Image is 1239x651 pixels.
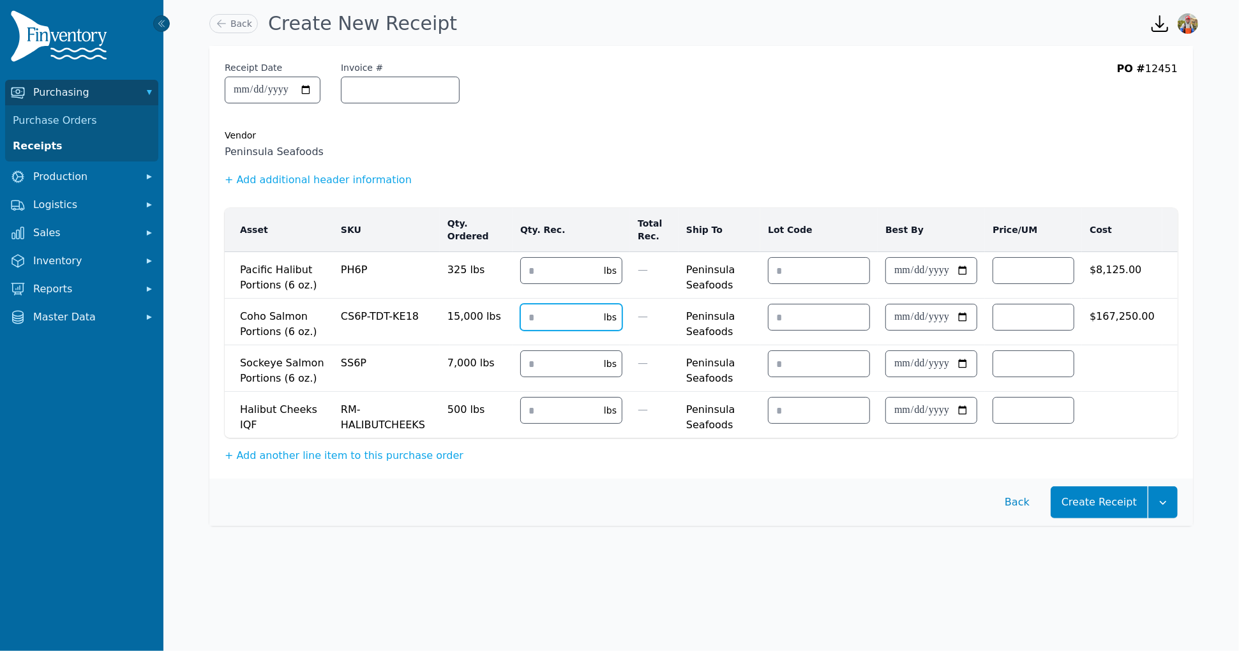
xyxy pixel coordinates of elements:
th: Ship To [679,208,760,252]
span: Peninsula Seafoods [686,257,753,293]
span: Peninsula Seafoods [686,350,753,386]
span: Production [33,169,135,184]
span: Master Data [33,310,135,325]
button: Sales [5,220,158,246]
th: Lot Code [760,208,878,252]
span: Inventory [33,253,135,269]
span: Purchasing [33,85,135,100]
th: Total Rec. [630,208,679,252]
button: Back [994,486,1040,518]
td: RM-HALIBUTCHEEKS [333,392,440,438]
span: — [638,403,648,415]
span: Peninsula Seafoods [225,144,1178,160]
td: CS6P-TDT-KE18 [333,299,440,345]
button: Production [5,164,158,190]
button: + Add additional header information [225,172,412,188]
h1: Create New Receipt [268,12,457,35]
button: + Add another line item to this purchase order [225,448,463,463]
th: SKU [333,208,440,252]
th: Qty. Ordered [440,208,513,252]
label: Receipt Date [225,61,282,74]
span: 15,000 lbs [447,304,505,324]
div: lbs [599,404,622,417]
th: Qty. Rec. [513,208,630,252]
th: Cost [1082,208,1162,252]
span: Coho Salmon Portions (6 oz.) [240,304,326,340]
td: SS6P [333,345,440,392]
img: Finventory [10,10,112,67]
td: PH6P [333,252,440,299]
button: Inventory [5,248,158,274]
span: $167,250.00 [1090,304,1155,324]
span: Sockeye Salmon Portions (6 oz.) [240,350,326,386]
div: lbs [599,264,622,277]
button: Logistics [5,192,158,218]
span: Peninsula Seafoods [686,397,753,433]
div: Vendor [225,129,1178,142]
div: 12451 [1117,61,1178,116]
span: Pacific Halibut Portions (6 oz.) [240,257,326,293]
span: PO # [1117,63,1145,75]
button: Create Receipt [1051,486,1148,518]
th: Asset [225,208,333,252]
img: Sera Wheeler [1178,13,1198,34]
span: 325 lbs [447,257,505,278]
span: Sales [33,225,135,241]
span: $8,125.00 [1090,257,1155,278]
span: Logistics [33,197,135,213]
span: — [638,310,648,322]
span: 500 lbs [447,397,505,417]
span: Peninsula Seafoods [686,304,753,340]
th: Price/UM [985,208,1082,252]
span: Halibut Cheeks IQF [240,397,326,433]
span: 7,000 lbs [447,350,505,371]
button: Reports [5,276,158,302]
span: — [638,357,648,369]
a: Purchase Orders [8,108,156,133]
th: Best By [878,208,985,252]
span: Reports [33,281,135,297]
button: Master Data [5,304,158,330]
a: Back [209,14,258,33]
div: lbs [599,311,622,324]
button: Purchasing [5,80,158,105]
a: Receipts [8,133,156,159]
div: lbs [599,357,622,370]
label: Invoice # [341,61,383,74]
span: — [638,264,648,276]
